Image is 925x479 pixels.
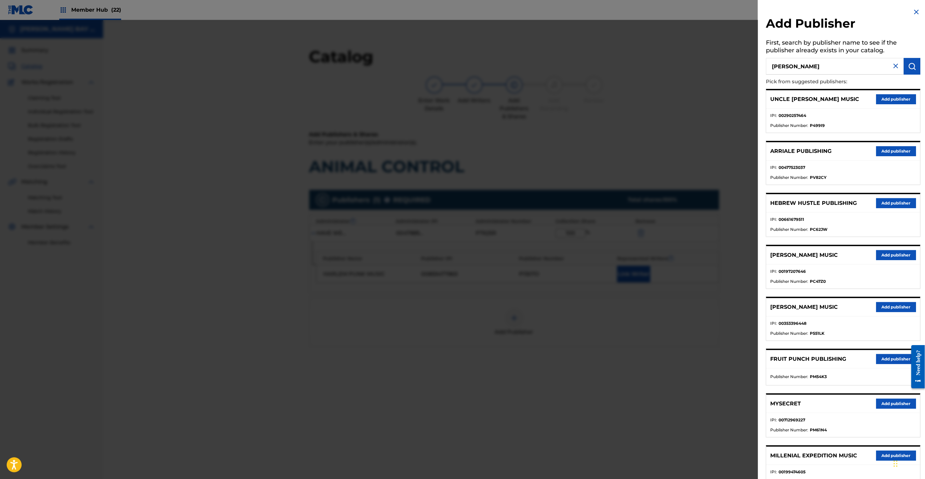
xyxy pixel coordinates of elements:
span: Publisher Number : [770,175,808,181]
span: IPI : [770,320,777,326]
strong: 00197207646 [779,268,806,274]
strong: PM54K3 [810,374,827,380]
span: IPI : [770,165,777,171]
span: (22) [111,7,121,13]
p: MYSECRET [770,400,801,408]
iframe: Resource Center [906,340,925,394]
span: Publisher Number : [770,427,808,433]
img: close [892,62,900,70]
img: Search Works [908,62,916,70]
span: Publisher Number : [770,123,808,129]
button: Add publisher [876,354,916,364]
span: Member Hub [71,6,121,14]
p: UNCLE [PERSON_NAME] MUSIC [770,95,859,103]
strong: 00712969227 [779,417,805,423]
p: [PERSON_NAME] MUSIC [770,251,838,259]
input: Search publisher's name [766,58,904,75]
button: Add publisher [876,302,916,312]
div: Drag [894,454,898,474]
strong: 00199474605 [779,469,806,475]
p: Pick from suggested publishers: [766,75,882,89]
button: Add publisher [876,198,916,208]
p: MILLENIAL EXPEDITION MUSIC [770,452,857,460]
strong: P499I9 [810,123,825,129]
button: Add publisher [876,146,916,156]
h2: Add Publisher [766,16,920,33]
h5: First, search by publisher name to see if the publisher already exists in your catalog. [766,37,920,58]
strong: PV82CY [810,175,826,181]
span: IPI : [770,217,777,223]
strong: PC47Z0 [810,278,826,284]
span: IPI : [770,469,777,475]
button: Add publisher [876,399,916,409]
span: Publisher Number : [770,278,808,284]
span: IPI : [770,268,777,274]
iframe: Chat Widget [892,447,925,479]
p: ARRIALE PUBLISHING [770,147,831,155]
span: Publisher Number : [770,374,808,380]
p: HEBREW HUSTLE PUBLISHING [770,199,857,207]
span: Publisher Number : [770,330,808,336]
button: Add publisher [876,94,916,104]
strong: PC62JW [810,227,827,233]
button: Add publisher [876,451,916,461]
strong: P551LK [810,330,824,336]
strong: 00477523037 [779,165,805,171]
strong: PM61N4 [810,427,827,433]
img: MLC Logo [8,5,34,15]
span: Publisher Number : [770,227,808,233]
span: IPI : [770,417,777,423]
span: IPI : [770,113,777,119]
strong: 00353396448 [779,320,807,326]
strong: 00290257464 [779,113,806,119]
button: Add publisher [876,250,916,260]
strong: 00661679511 [779,217,804,223]
p: FRUIT PUNCH PUBLISHING [770,355,846,363]
img: Top Rightsholders [59,6,67,14]
p: [PERSON_NAME] MUSIC [770,303,838,311]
